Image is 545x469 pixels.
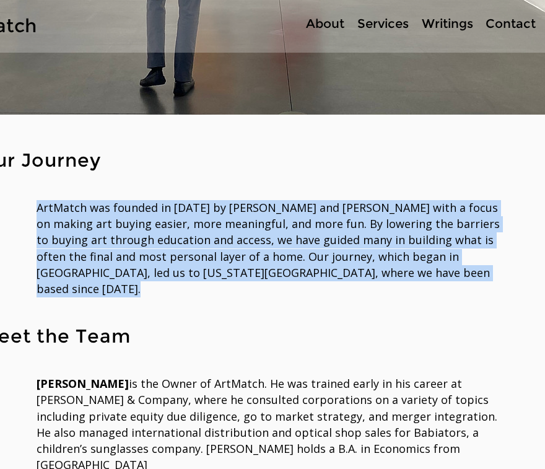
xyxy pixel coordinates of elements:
[37,376,129,391] span: [PERSON_NAME]
[299,15,351,33] a: About
[416,15,479,33] p: Writings
[479,15,541,33] a: Contact
[415,15,479,33] a: Writings
[260,15,541,33] nav: Site
[37,200,500,296] span: ArtMatch was founded in [DATE] by [PERSON_NAME] and [PERSON_NAME] with a focus on making art buyi...
[300,15,351,33] p: About
[351,15,415,33] a: Services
